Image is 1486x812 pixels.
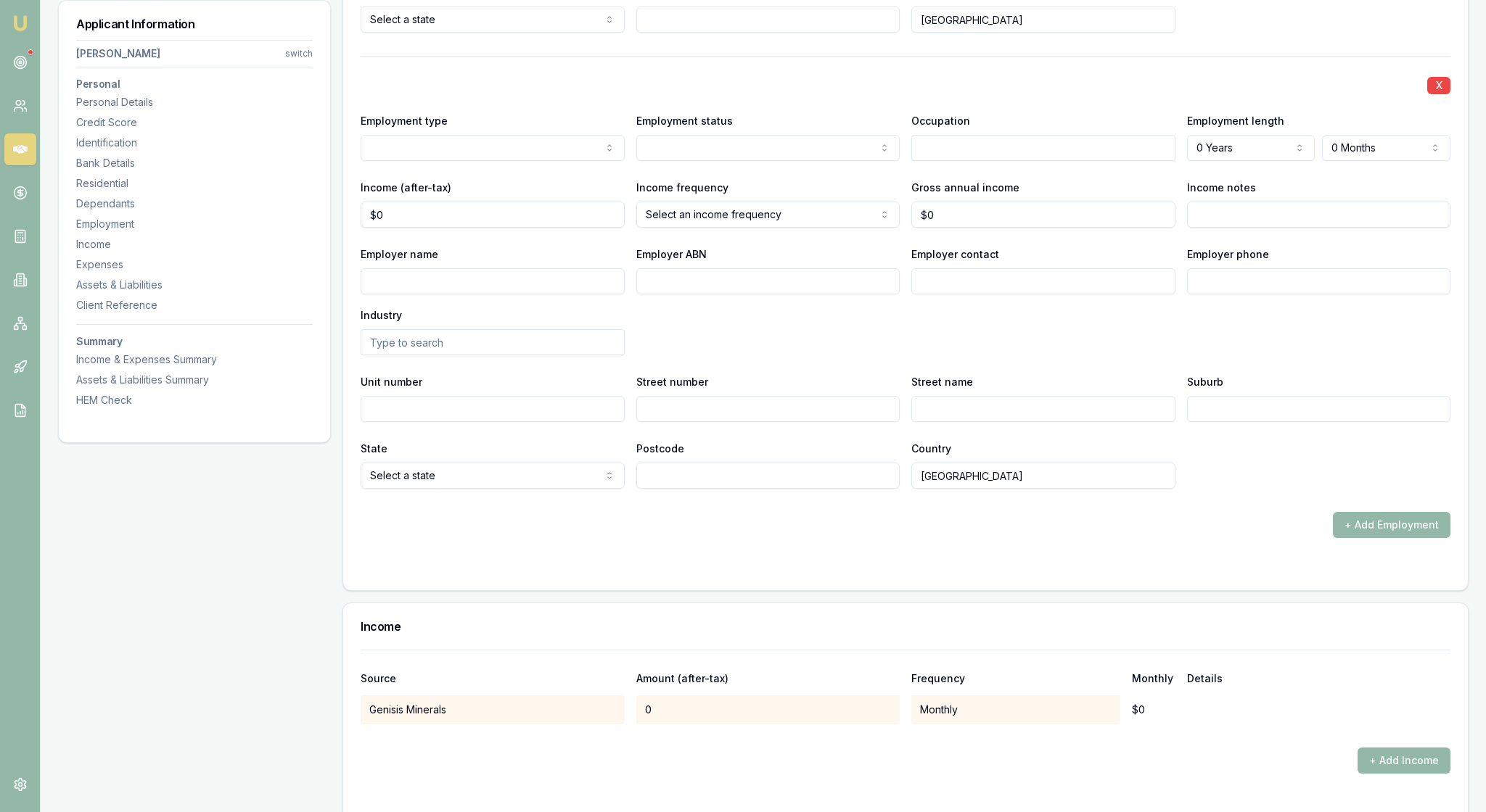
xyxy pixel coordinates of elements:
[76,136,313,150] div: Identification
[1187,181,1256,194] label: Income notes
[76,352,313,367] div: Income & Expenses Summary
[636,181,728,194] label: Income frequency
[361,248,438,260] label: Employer name
[636,376,708,388] label: Street number
[361,309,402,321] label: Industry
[76,79,313,89] h3: Personal
[361,181,451,194] label: Income (after-tax)
[285,48,313,59] div: switch
[361,202,625,228] input: $
[76,298,313,312] div: Client Reference
[76,373,313,387] div: Assets & Liabilities Summary
[911,115,970,127] label: Occupation
[76,237,313,252] div: Income
[1427,77,1450,94] button: X
[361,376,422,388] label: Unit number
[636,442,684,455] label: Postcode
[636,248,707,260] label: Employer ABN
[1187,674,1451,684] div: Details
[76,156,313,170] div: Bank Details
[76,46,160,61] div: [PERSON_NAME]
[636,695,900,724] div: 0
[361,442,387,455] label: State
[76,18,313,30] h3: Applicant Information
[911,202,1175,228] input: $
[76,336,313,347] h3: Summary
[361,621,1450,632] h3: Income
[911,181,1019,194] label: Gross annual income
[361,329,625,355] input: Type to search
[361,695,625,724] div: Genisis Minerals
[911,674,965,684] div: Frequency
[636,674,900,684] div: Amount (after-tax)
[1187,115,1284,127] label: Employment length
[911,442,951,455] label: Country
[1132,674,1175,684] div: Monthly
[76,196,313,211] div: Dependants
[1333,512,1450,538] button: + Add Employment
[361,674,625,684] div: Source
[76,95,313,109] div: Personal Details
[911,695,1120,724] div: Monthly
[76,393,313,407] div: HEM Check
[911,248,999,260] label: Employer contact
[636,115,733,127] label: Employment status
[361,115,448,127] label: Employment type
[76,257,313,272] div: Expenses
[12,14,29,32] img: emu-icon-u.png
[1187,248,1269,260] label: Employer phone
[76,115,313,130] div: Credit Score
[1358,747,1450,774] button: + Add Income
[76,217,313,231] div: Employment
[1132,695,1175,724] div: $0
[76,278,313,292] div: Assets & Liabilities
[911,376,973,388] label: Street name
[76,176,313,191] div: Residential
[1187,376,1223,388] label: Suburb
